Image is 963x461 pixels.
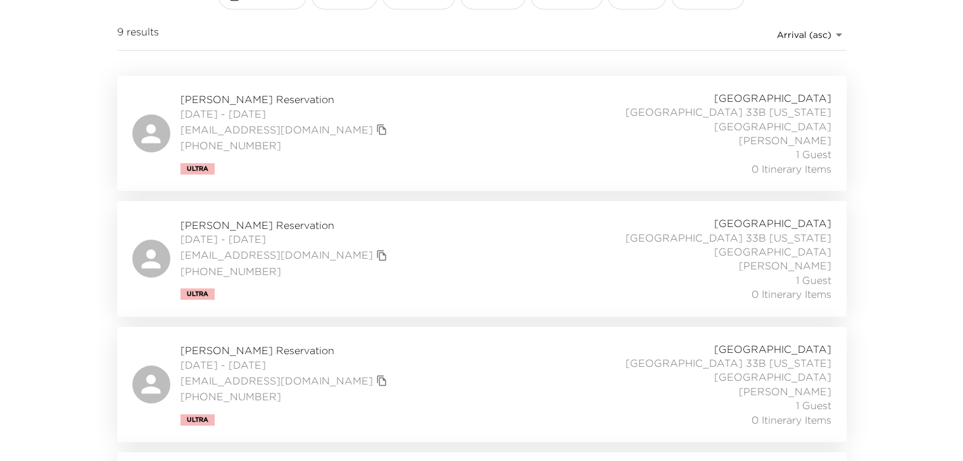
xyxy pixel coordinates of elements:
[180,358,391,372] span: [DATE] - [DATE]
[373,247,391,264] button: copy primary member email
[739,259,831,273] span: [PERSON_NAME]
[551,105,831,133] span: [GEOGRAPHIC_DATA] 33B [US_STATE][GEOGRAPHIC_DATA]
[187,290,208,298] span: Ultra
[180,218,391,232] span: [PERSON_NAME] Reservation
[117,201,847,316] a: [PERSON_NAME] Reservation[DATE] - [DATE][EMAIL_ADDRESS][DOMAIN_NAME]copy primary member email[PHO...
[180,390,391,403] span: [PHONE_NUMBER]
[551,356,831,384] span: [GEOGRAPHIC_DATA] 33B [US_STATE][GEOGRAPHIC_DATA]
[180,264,391,278] span: [PHONE_NUMBER]
[117,327,847,442] a: [PERSON_NAME] Reservation[DATE] - [DATE][EMAIL_ADDRESS][DOMAIN_NAME]copy primary member email[PHO...
[180,343,391,357] span: [PERSON_NAME] Reservation
[180,232,391,246] span: [DATE] - [DATE]
[180,374,373,388] a: [EMAIL_ADDRESS][DOMAIN_NAME]
[373,121,391,138] button: copy primary member email
[180,107,391,121] span: [DATE] - [DATE]
[187,165,208,173] span: Ultra
[796,273,831,287] span: 1 Guest
[180,138,391,152] span: [PHONE_NUMBER]
[187,416,208,424] span: Ultra
[752,287,831,301] span: 0 Itinerary Items
[373,372,391,390] button: copy primary member email
[752,413,831,427] span: 0 Itinerary Items
[714,342,831,356] span: [GEOGRAPHIC_DATA]
[117,25,159,45] span: 9 results
[551,231,831,259] span: [GEOGRAPHIC_DATA] 33B [US_STATE][GEOGRAPHIC_DATA]
[714,216,831,230] span: [GEOGRAPHIC_DATA]
[752,162,831,176] span: 0 Itinerary Items
[777,29,831,40] span: Arrival (asc)
[180,92,391,106] span: [PERSON_NAME] Reservation
[117,76,847,191] a: [PERSON_NAME] Reservation[DATE] - [DATE][EMAIL_ADDRESS][DOMAIN_NAME]copy primary member email[PHO...
[180,248,373,262] a: [EMAIL_ADDRESS][DOMAIN_NAME]
[180,123,373,137] a: [EMAIL_ADDRESS][DOMAIN_NAME]
[739,384,831,398] span: [PERSON_NAME]
[796,398,831,412] span: 1 Guest
[714,91,831,105] span: [GEOGRAPHIC_DATA]
[739,133,831,147] span: [PERSON_NAME]
[796,147,831,161] span: 1 Guest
